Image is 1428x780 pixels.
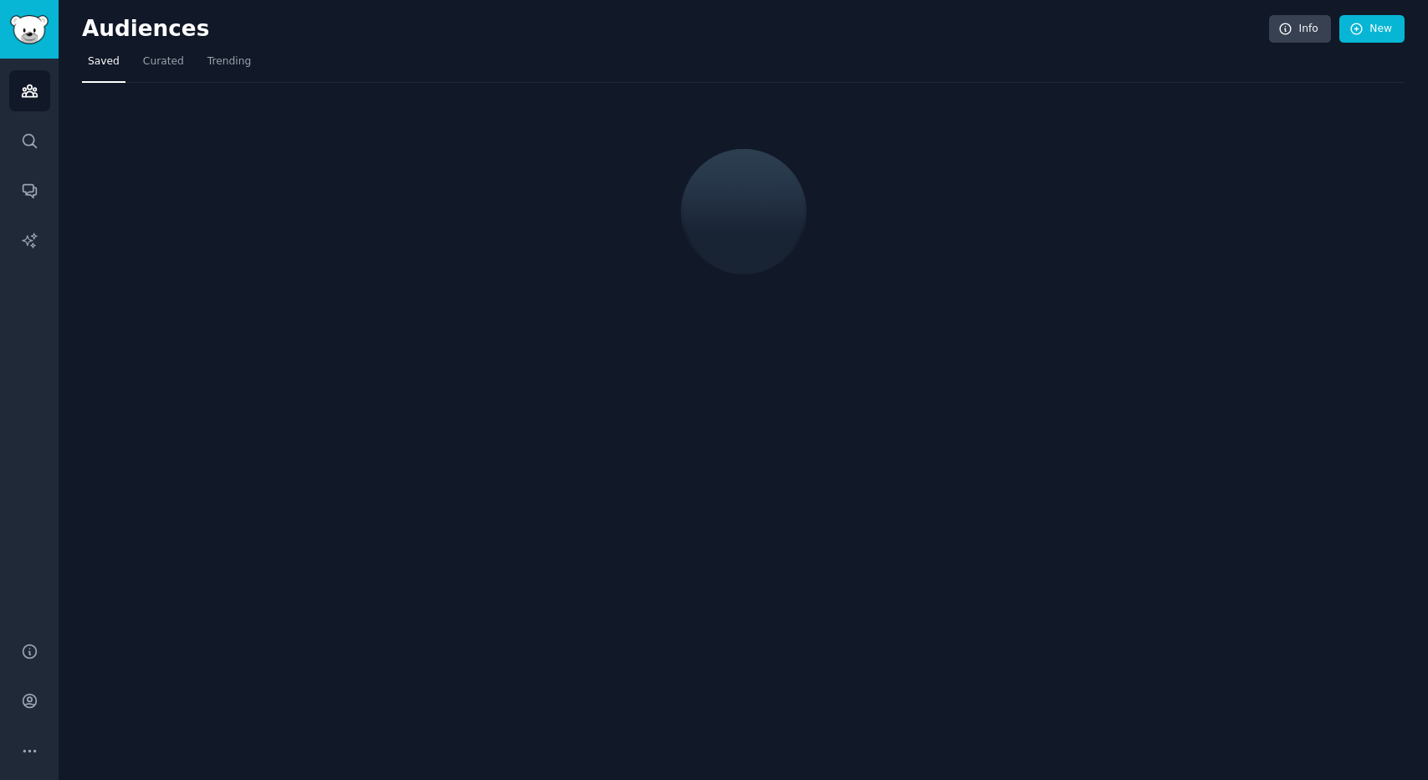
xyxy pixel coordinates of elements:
[1269,15,1331,44] a: Info
[143,54,184,69] span: Curated
[82,49,125,83] a: Saved
[82,16,1269,43] h2: Audiences
[10,15,49,44] img: GummySearch logo
[88,54,120,69] span: Saved
[202,49,257,83] a: Trending
[137,49,190,83] a: Curated
[1339,15,1405,44] a: New
[207,54,251,69] span: Trending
